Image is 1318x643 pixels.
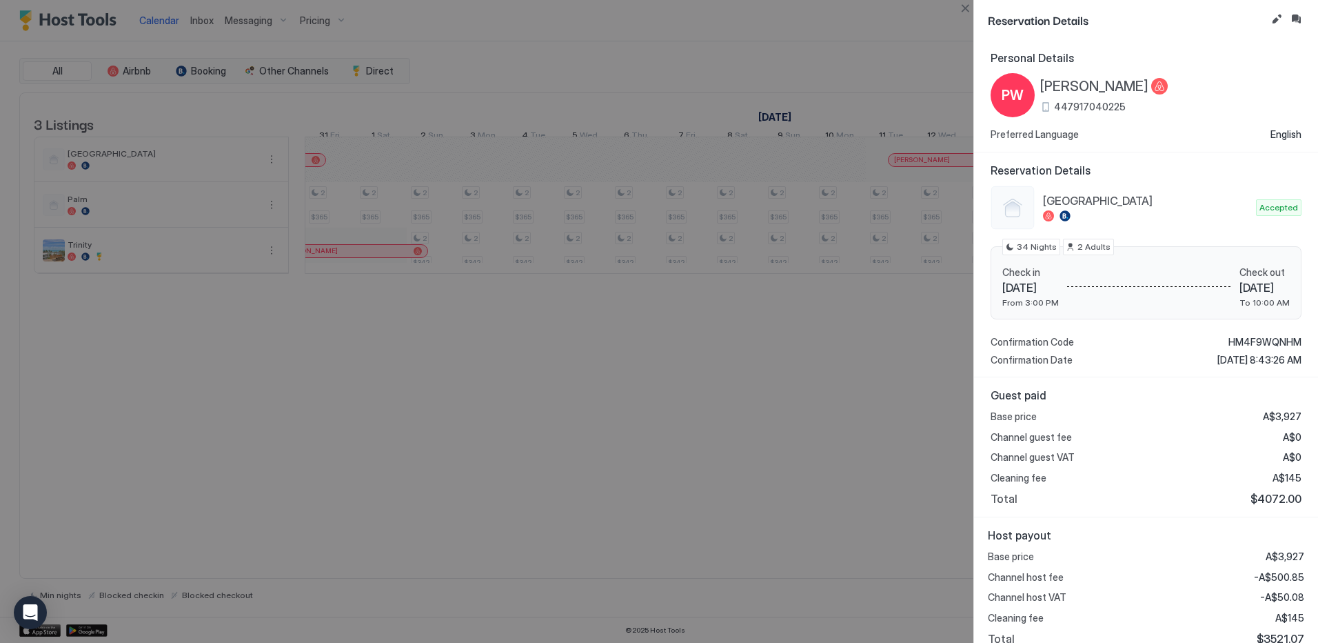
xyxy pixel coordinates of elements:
span: Cleaning fee [988,612,1044,624]
span: Base price [988,551,1034,563]
span: Host payout [988,528,1304,542]
span: Confirmation Code [991,336,1074,348]
span: [DATE] [1239,281,1290,295]
button: Edit reservation [1268,11,1285,28]
span: HM4F9WQNHM [1228,336,1301,348]
span: A$145 [1273,472,1301,484]
span: -A$500.85 [1254,571,1304,584]
span: A$3,927 [1266,551,1304,563]
span: Check in [1002,266,1059,279]
span: 34 Nights [1017,241,1057,253]
span: Check out [1239,266,1290,279]
span: To 10:00 AM [1239,297,1290,308]
span: [DATE] 8:43:26 AM [1217,354,1301,366]
div: Open Intercom Messenger [14,596,47,629]
span: Reservation Details [991,164,1301,177]
span: $4072.00 [1250,492,1301,506]
span: [GEOGRAPHIC_DATA] [1043,194,1250,208]
span: 447917040225 [1054,101,1126,113]
span: English [1270,128,1301,141]
span: Channel guest fee [991,431,1072,444]
span: Cleaning fee [991,472,1046,484]
span: A$3,927 [1263,410,1301,423]
span: Confirmation Date [991,354,1073,366]
span: Total [991,492,1017,506]
span: Accepted [1259,201,1298,214]
span: Channel guest VAT [991,451,1075,464]
span: Reservation Details [988,11,1266,28]
span: From 3:00 PM [1002,297,1059,308]
span: Channel host fee [988,571,1064,584]
button: Inbox [1288,11,1304,28]
span: A$145 [1275,612,1304,624]
span: Preferred Language [991,128,1079,141]
span: Personal Details [991,51,1301,65]
span: Guest paid [991,388,1301,402]
span: -A$50.08 [1260,591,1304,604]
span: Channel host VAT [988,591,1066,604]
span: PW [1002,85,1024,106]
span: A$0 [1283,451,1301,464]
span: A$0 [1283,431,1301,444]
span: Base price [991,410,1037,423]
span: [PERSON_NAME] [1040,78,1148,95]
span: 2 Adults [1077,241,1111,253]
span: [DATE] [1002,281,1059,295]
